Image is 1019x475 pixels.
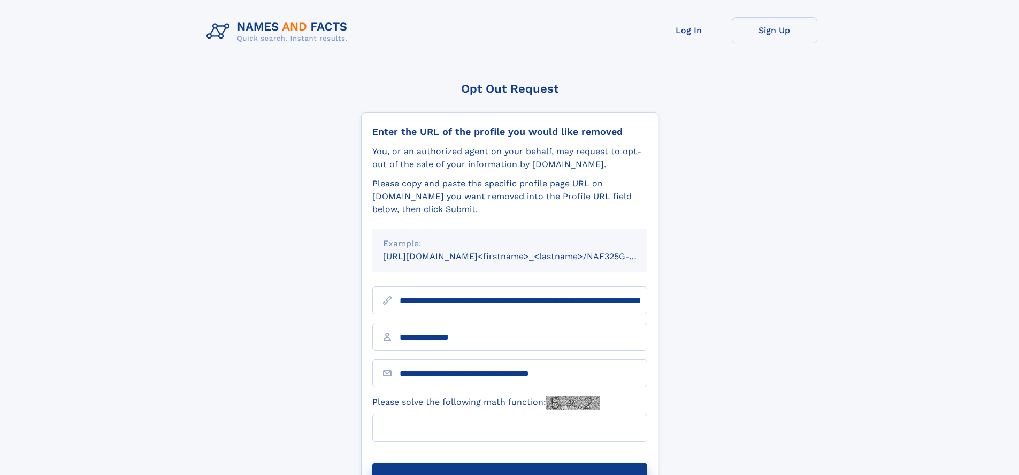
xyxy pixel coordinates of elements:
[372,396,600,410] label: Please solve the following math function:
[646,17,732,43] a: Log In
[202,17,356,46] img: Logo Names and Facts
[372,177,647,216] div: Please copy and paste the specific profile page URL on [DOMAIN_NAME] you want removed into the Pr...
[372,145,647,171] div: You, or an authorized agent on your behalf, may request to opt-out of the sale of your informatio...
[383,237,637,250] div: Example:
[372,126,647,138] div: Enter the URL of the profile you would like removed
[732,17,817,43] a: Sign Up
[383,251,668,261] small: [URL][DOMAIN_NAME]<firstname>_<lastname>/NAF325G-xxxxxxxx
[361,82,658,95] div: Opt Out Request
